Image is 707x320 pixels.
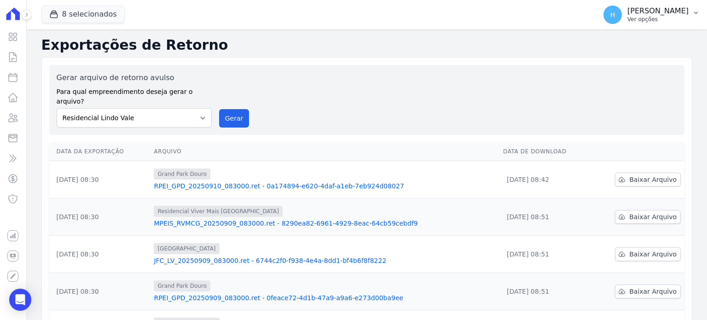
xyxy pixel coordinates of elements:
th: Data de Download [499,142,591,161]
a: Baixar Arquivo [615,210,681,224]
td: [DATE] 08:30 [49,161,151,198]
p: [PERSON_NAME] [627,6,689,16]
a: Baixar Arquivo [615,285,681,298]
span: Baixar Arquivo [629,287,677,296]
h2: Exportações de Retorno [41,37,692,53]
button: Gerar [219,109,249,128]
td: [DATE] 08:51 [499,273,591,310]
td: [DATE] 08:51 [499,236,591,273]
td: [DATE] 08:30 [49,236,151,273]
span: Grand Park Douro [154,280,210,291]
span: [GEOGRAPHIC_DATA] [154,243,219,254]
span: Baixar Arquivo [629,250,677,259]
p: Ver opções [627,16,689,23]
span: Grand Park Douro [154,169,210,180]
span: Baixar Arquivo [629,212,677,221]
a: RPEI_GPD_20250909_083000.ret - 0feace72-4d1b-47a9-a9a6-e273d00ba9ee [154,293,496,303]
span: H [610,12,615,18]
a: Baixar Arquivo [615,247,681,261]
a: MPEIS_RVMCG_20250909_083000.ret - 8290ea82-6961-4929-8eac-64cb59cebdf9 [154,219,496,228]
label: Gerar arquivo de retorno avulso [57,72,212,83]
td: [DATE] 08:30 [49,198,151,236]
a: RPEI_GPD_20250910_083000.ret - 0a174894-e620-4daf-a1eb-7eb924d08027 [154,181,496,191]
th: Arquivo [150,142,499,161]
a: JFC_LV_20250909_083000.ret - 6744c2f0-f938-4e4a-8dd1-bf4b6f8f8222 [154,256,496,265]
label: Para qual empreendimento deseja gerar o arquivo? [57,83,212,106]
span: Baixar Arquivo [629,175,677,184]
td: [DATE] 08:51 [499,198,591,236]
div: Open Intercom Messenger [9,289,31,311]
td: [DATE] 08:42 [499,161,591,198]
a: Baixar Arquivo [615,173,681,186]
button: H [PERSON_NAME] Ver opções [596,2,707,28]
span: Residencial Viver Mais [GEOGRAPHIC_DATA] [154,206,283,217]
th: Data da Exportação [49,142,151,161]
button: 8 selecionados [41,6,125,23]
td: [DATE] 08:30 [49,273,151,310]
